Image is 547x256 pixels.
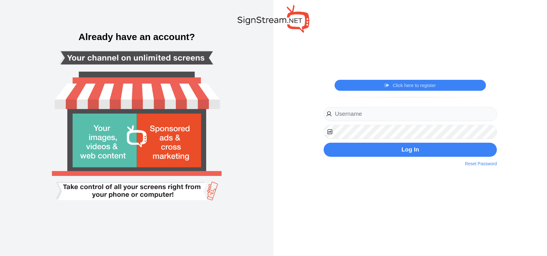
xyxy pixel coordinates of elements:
[6,32,267,42] h3: Already have an account?
[32,12,241,244] img: Smart tv login
[324,143,497,157] button: Log In
[465,161,497,167] a: Reset Password
[385,82,436,89] a: Click here to register
[324,107,497,121] input: Username
[237,5,310,33] img: SignStream.NET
